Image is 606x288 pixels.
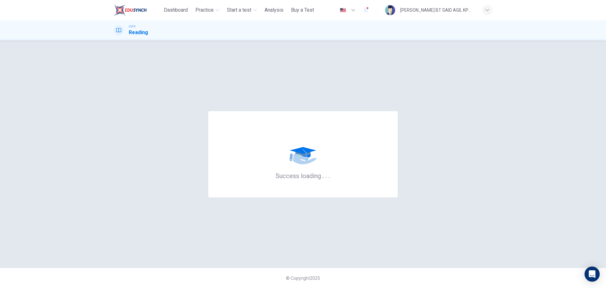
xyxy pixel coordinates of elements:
[585,267,600,282] div: Open Intercom Messenger
[385,5,395,15] img: Profile picture
[325,170,327,180] h6: .
[161,4,190,16] button: Dashboard
[276,171,330,180] h6: Success loading
[264,6,283,14] span: Analysis
[400,6,475,14] div: [PERSON_NAME] BT SAID AGIL KPM-Guru
[129,29,148,36] h1: Reading
[164,6,188,14] span: Dashboard
[291,6,314,14] span: Buy a Test
[328,170,330,180] h6: .
[227,6,251,14] span: Start a test
[193,4,222,16] button: Practice
[114,4,161,16] a: ELTC logo
[322,170,324,180] h6: .
[339,8,347,13] img: en
[114,4,147,16] img: ELTC logo
[129,24,135,29] span: CEFR
[288,4,317,16] button: Buy a Test
[195,6,214,14] span: Practice
[286,276,320,281] span: © Copyright 2025
[224,4,259,16] button: Start a test
[262,4,286,16] button: Analysis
